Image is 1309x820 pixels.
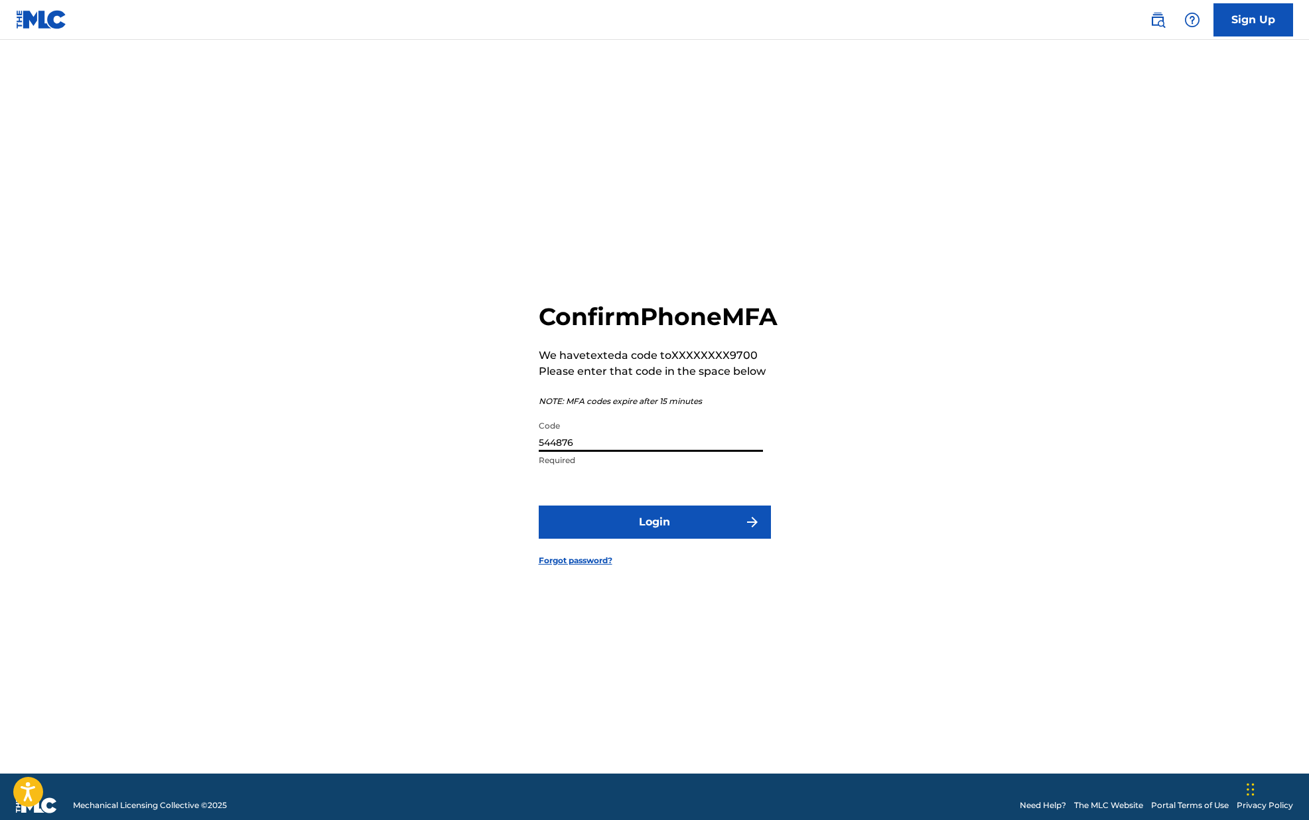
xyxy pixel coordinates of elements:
a: Public Search [1144,7,1171,33]
iframe: Chat Widget [1243,756,1309,820]
p: Required [539,454,763,466]
div: Help [1179,7,1206,33]
p: Please enter that code in the space below [539,364,778,379]
img: logo [16,797,57,813]
p: We have texted a code to XXXXXXXX9700 [539,348,778,364]
img: help [1184,12,1200,28]
img: f7272a7cc735f4ea7f67.svg [744,514,760,530]
a: Portal Terms of Use [1151,799,1229,811]
a: Privacy Policy [1237,799,1293,811]
img: MLC Logo [16,10,67,29]
a: Forgot password? [539,555,612,567]
h2: Confirm Phone MFA [539,302,778,332]
a: Sign Up [1213,3,1293,36]
div: Drag [1247,770,1255,809]
a: The MLC Website [1074,799,1143,811]
button: Login [539,506,771,539]
p: NOTE: MFA codes expire after 15 minutes [539,395,778,407]
img: search [1150,12,1166,28]
span: Mechanical Licensing Collective © 2025 [73,799,227,811]
a: Need Help? [1020,799,1066,811]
